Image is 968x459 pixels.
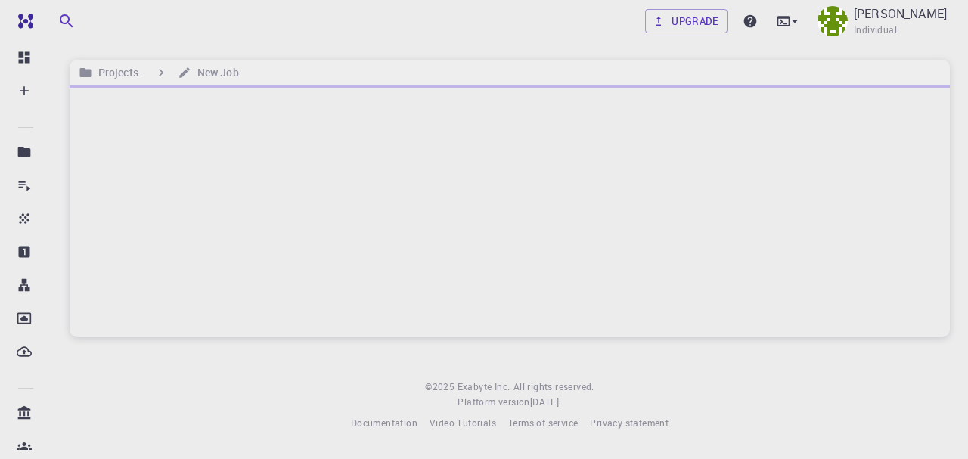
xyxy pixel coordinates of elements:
[854,23,897,38] span: Individual
[430,416,496,431] a: Video Tutorials
[92,64,144,81] h6: Projects -
[508,416,578,431] a: Terms of service
[818,6,848,36] img: Ian Pretorius
[458,395,529,410] span: Platform version
[458,380,510,392] span: Exabyte Inc.
[425,380,457,395] span: © 2025
[530,395,562,410] a: [DATE].
[76,64,242,81] nav: breadcrumb
[351,416,417,431] a: Documentation
[530,395,562,408] span: [DATE] .
[191,64,239,81] h6: New Job
[645,9,728,33] a: Upgrade
[351,417,417,429] span: Documentation
[854,5,947,23] p: [PERSON_NAME]
[12,14,33,29] img: logo
[458,380,510,395] a: Exabyte Inc.
[508,417,578,429] span: Terms of service
[430,417,496,429] span: Video Tutorials
[590,416,669,431] a: Privacy statement
[513,380,594,395] span: All rights reserved.
[590,417,669,429] span: Privacy statement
